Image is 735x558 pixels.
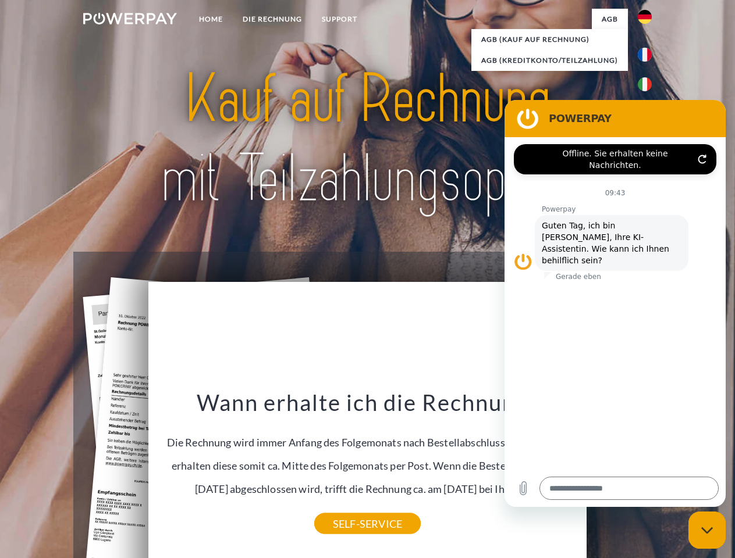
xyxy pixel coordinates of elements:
[233,9,312,30] a: DIE RECHNUNG
[688,512,726,549] iframe: Schaltfläche zum Öffnen des Messaging-Fensters; Konversation läuft
[505,100,726,507] iframe: Messaging-Fenster
[314,513,421,534] a: SELF-SERVICE
[471,50,628,71] a: AGB (Kreditkonto/Teilzahlung)
[471,29,628,50] a: AGB (Kauf auf Rechnung)
[638,77,652,91] img: it
[312,9,367,30] a: SUPPORT
[155,388,580,416] h3: Wann erhalte ich die Rechnung?
[592,9,628,30] a: agb
[155,388,580,524] div: Die Rechnung wird immer Anfang des Folgemonats nach Bestellabschluss generiert. Sie erhalten dies...
[189,9,233,30] a: Home
[111,56,624,223] img: title-powerpay_de.svg
[638,48,652,62] img: fr
[83,13,177,24] img: logo-powerpay-white.svg
[638,10,652,24] img: de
